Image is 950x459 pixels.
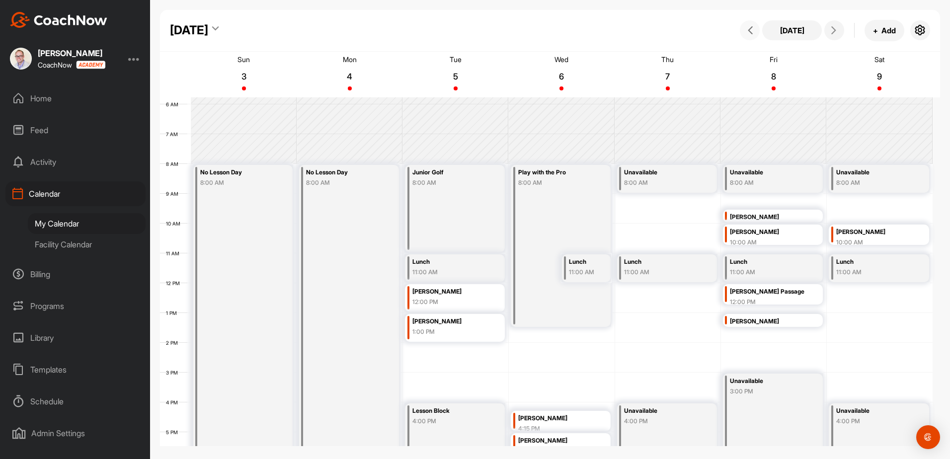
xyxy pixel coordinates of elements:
p: 8 [765,72,783,81]
div: 10:00 AM [730,238,806,247]
div: Unavailable [730,376,806,387]
div: Programs [5,294,146,318]
button: [DATE] [762,20,822,40]
a: August 7, 2025 [615,52,720,97]
div: Play with the Pro [518,167,595,178]
div: 3:00 PM [730,387,806,396]
div: 8:00 AM [624,178,701,187]
div: Schedule [5,389,146,414]
div: Library [5,325,146,350]
a: August 5, 2025 [403,52,509,97]
div: 8:00 AM [518,178,595,187]
div: 10 AM [160,221,190,227]
div: 4:15 PM [518,424,595,433]
a: August 3, 2025 [191,52,297,97]
div: 4:00 PM [836,417,913,426]
div: [PERSON_NAME] [412,316,489,327]
a: August 8, 2025 [720,52,826,97]
div: 8:00 AM [200,178,277,187]
a: August 6, 2025 [509,52,615,97]
div: [PERSON_NAME] [730,212,806,223]
p: 7 [659,72,677,81]
div: [PERSON_NAME] [518,413,595,424]
div: Admin Settings [5,421,146,446]
p: Sun [237,55,250,64]
div: Feed [5,118,146,143]
div: 8:00 AM [412,178,489,187]
p: Mon [343,55,357,64]
div: 4 PM [160,399,188,405]
div: No Lesson Day [200,167,277,178]
div: Lunch [836,256,913,268]
div: Unavailable [624,167,701,178]
div: 8 AM [160,161,188,167]
div: 11:00 AM [836,268,913,277]
div: 8:00 AM [730,178,806,187]
p: 9 [871,72,888,81]
div: My Calendar [28,213,146,234]
p: 5 [447,72,465,81]
p: Sat [874,55,884,64]
div: No Lesson Day [306,167,383,178]
div: Junior Golf [412,167,489,178]
p: Fri [770,55,778,64]
div: Unavailable [836,167,913,178]
div: 12 PM [160,280,190,286]
div: Lunch [624,256,701,268]
div: CoachNow [38,61,105,69]
a: August 9, 2025 [827,52,933,97]
div: Activity [5,150,146,174]
div: 11:00 AM [730,268,806,277]
div: [PERSON_NAME] [836,227,913,238]
div: 8:00 AM [836,178,913,187]
div: 11:00 AM [412,268,489,277]
div: 6 AM [160,101,188,107]
div: 1:00 PM [412,327,489,336]
div: [DATE] [170,21,208,39]
div: Facility Calendar [28,234,146,255]
p: 4 [341,72,359,81]
p: 3 [235,72,253,81]
p: 6 [553,72,570,81]
div: [PERSON_NAME] [38,49,105,57]
div: Unavailable [836,405,913,417]
div: Lunch [730,256,806,268]
a: August 4, 2025 [297,52,402,97]
img: CoachNow acadmey [76,61,105,69]
div: 4:00 PM [412,417,489,426]
p: Wed [554,55,568,64]
div: 8:00 AM [306,178,383,187]
div: [PERSON_NAME] [518,435,595,447]
div: 10:00 AM [836,238,913,247]
div: [PERSON_NAME] [730,227,806,238]
img: square_f23e1ae658f500808a5cb78230ae1be5.jpg [10,48,32,70]
p: Thu [661,55,674,64]
div: 12:00 PM [412,298,489,306]
div: [PERSON_NAME] Passage [730,286,806,298]
div: Unavailable [624,405,701,417]
div: [PERSON_NAME] [730,316,806,327]
div: 11 AM [160,250,189,256]
div: 11:00 AM [569,268,605,277]
div: 4:00 PM [624,417,701,426]
div: 11:00 AM [624,268,701,277]
button: +Add [865,20,904,41]
div: 7 AM [160,131,188,137]
div: Templates [5,357,146,382]
div: Calendar [5,181,146,206]
img: CoachNow [10,12,107,28]
div: [PERSON_NAME] [412,286,489,298]
div: Lesson Block [412,405,489,417]
div: 9 AM [160,191,188,197]
div: Home [5,86,146,111]
div: Open Intercom Messenger [916,425,940,449]
div: Unavailable [730,167,806,178]
div: 2 PM [160,340,188,346]
div: 1 PM [160,310,187,316]
p: Tue [450,55,462,64]
div: Lunch [569,256,605,268]
div: 5 PM [160,429,188,435]
div: 12:00 PM [730,298,806,306]
div: Billing [5,262,146,287]
span: + [873,25,878,36]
